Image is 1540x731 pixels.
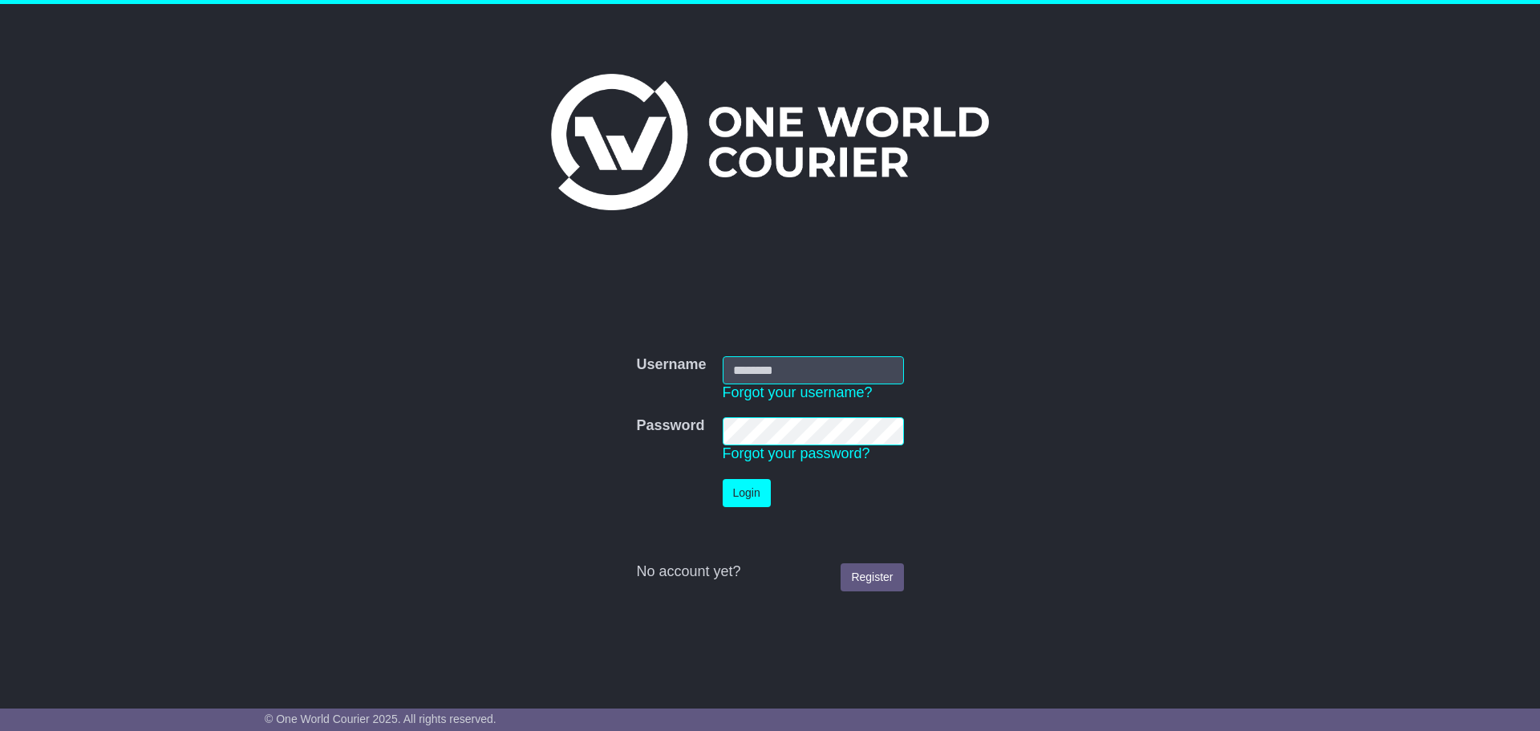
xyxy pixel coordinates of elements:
button: Login [723,479,771,507]
a: Forgot your password? [723,445,870,461]
label: Password [636,417,704,435]
div: No account yet? [636,563,903,581]
label: Username [636,356,706,374]
a: Forgot your username? [723,384,873,400]
span: © One World Courier 2025. All rights reserved. [265,713,496,725]
img: One World [551,74,989,210]
a: Register [841,563,903,591]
